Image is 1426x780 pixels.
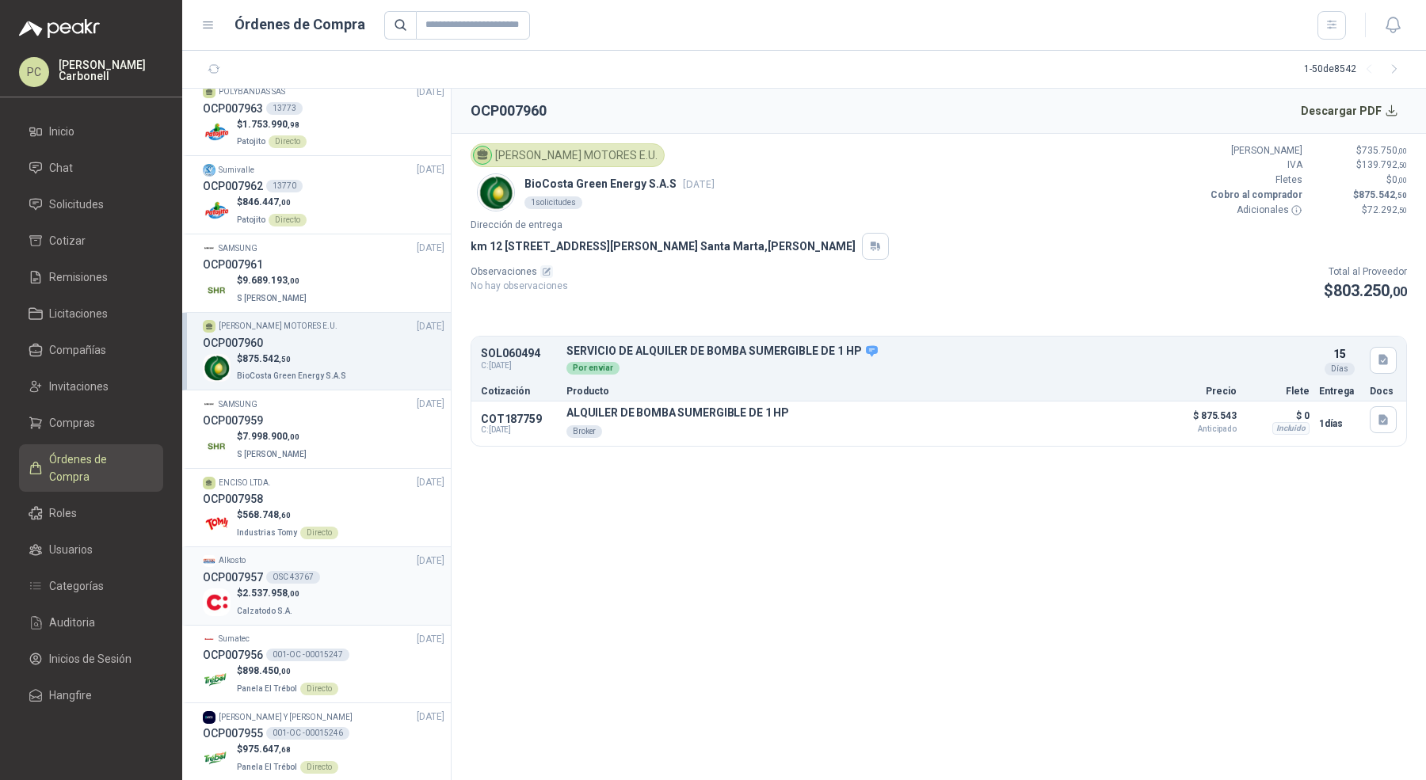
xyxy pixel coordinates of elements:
span: ,00 [279,198,291,207]
p: Sumatec [219,633,250,645]
p: [PERSON_NAME] Carbonell [59,59,163,82]
h2: OCP007960 [471,100,547,122]
p: Flete [1246,386,1310,396]
span: ,98 [288,120,299,129]
p: ALQUILER DE BOMBA SUMERGIBLE DE 1 HP [566,406,789,419]
span: Remisiones [49,268,108,286]
img: Company Logo [203,744,231,772]
span: ,00 [288,589,299,598]
p: $ [237,117,307,132]
span: 72.292 [1367,204,1407,215]
span: [DATE] [417,319,444,334]
p: BioCosta Green Energy S.A.S [524,175,715,192]
p: $ [237,664,338,679]
span: ,00 [1397,146,1407,155]
a: Company LogoAlkosto[DATE] OCP007957OSC 43767Company Logo$2.537.958,00Calzatodo S.A. [203,554,444,618]
span: Usuarios [49,541,93,558]
span: Hangfire [49,687,92,704]
span: ,50 [1397,161,1407,169]
span: [DATE] [417,554,444,569]
p: 15 [1333,345,1346,363]
span: ,00 [1397,176,1407,185]
span: 139.792 [1362,159,1407,170]
span: Inicio [49,123,74,140]
a: Compras [19,408,163,438]
span: Cotizar [49,232,86,249]
img: Logo peakr [19,19,100,38]
div: OSC 43767 [266,571,320,584]
h3: OCP007958 [203,490,263,508]
p: [PERSON_NAME] [1207,143,1302,158]
p: COT187759 [481,413,557,425]
span: Inicios de Sesión [49,650,132,668]
div: PC [19,57,49,87]
a: Roles [19,498,163,528]
span: ,50 [279,355,291,363]
h3: OCP007963 [203,100,263,117]
div: Días [1325,363,1355,375]
span: S [PERSON_NAME] [237,450,307,458]
img: Company Logo [203,197,231,225]
span: Auditoria [49,614,95,631]
span: Órdenes de Compra [49,451,148,485]
img: Company Logo [203,554,215,567]
img: Company Logo [203,510,231,538]
a: Cotizar [19,226,163,256]
p: $ [1312,143,1407,158]
div: Por enviar [566,362,620,375]
div: 1 - 50 de 8542 [1304,57,1407,82]
p: Precio [1157,386,1237,396]
img: Company Logo [203,633,215,645]
div: Directo [300,683,338,695]
span: Panela El Trébol [237,763,297,771]
p: POLYBANDAS SAS [219,86,285,98]
img: Company Logo [203,164,215,177]
span: [DATE] [417,475,444,490]
p: Entrega [1319,386,1360,396]
div: 1 solicitudes [524,196,582,209]
div: Broker [566,425,602,438]
a: Company Logo[PERSON_NAME] Y [PERSON_NAME][DATE] OCP007955001-OC -00015246Company Logo$975.647,68P... [203,710,444,774]
img: Company Logo [203,398,215,411]
div: Directo [300,761,338,774]
span: ,00 [1390,284,1407,299]
p: [PERSON_NAME] Y [PERSON_NAME] [219,711,353,724]
img: Company Logo [478,174,514,211]
span: 7.998.900 [242,431,299,442]
span: ,50 [1395,191,1407,200]
span: Solicitudes [49,196,104,213]
div: 13773 [266,102,303,115]
span: [DATE] [417,162,444,177]
p: $ [1312,173,1407,188]
img: Company Logo [203,588,231,616]
h3: OCP007959 [203,412,263,429]
span: [DATE] [417,85,444,100]
a: Company LogoSAMSUNG[DATE] OCP007959Company Logo$7.998.900,00S [PERSON_NAME] [203,397,444,462]
span: 875.542 [242,353,291,364]
p: Docs [1370,386,1397,396]
span: [DATE] [417,632,444,647]
span: Roles [49,504,77,522]
a: Categorías [19,571,163,601]
span: 9.689.193 [242,275,299,286]
p: $ 0 [1246,406,1310,425]
span: Categorías [49,577,104,595]
span: ,68 [279,745,291,754]
a: Compañías [19,335,163,365]
p: $ [237,273,310,288]
p: SAMSUNG [219,398,257,411]
h3: OCP007962 [203,177,263,195]
div: Directo [269,214,307,226]
a: Órdenes de Compra [19,444,163,492]
span: Panela El Trébol [237,684,297,693]
p: Sumivalle [219,164,254,177]
p: Observaciones [471,264,568,280]
img: Company Logo [203,711,215,724]
span: 898.450 [242,665,291,676]
span: BioCosta Green Energy S.A.S [237,371,346,380]
h1: Órdenes de Compra [234,13,365,36]
a: Auditoria [19,607,163,637]
span: C: [DATE] [481,425,557,435]
p: Dirección de entrega [471,218,1407,233]
span: ,00 [288,432,299,441]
